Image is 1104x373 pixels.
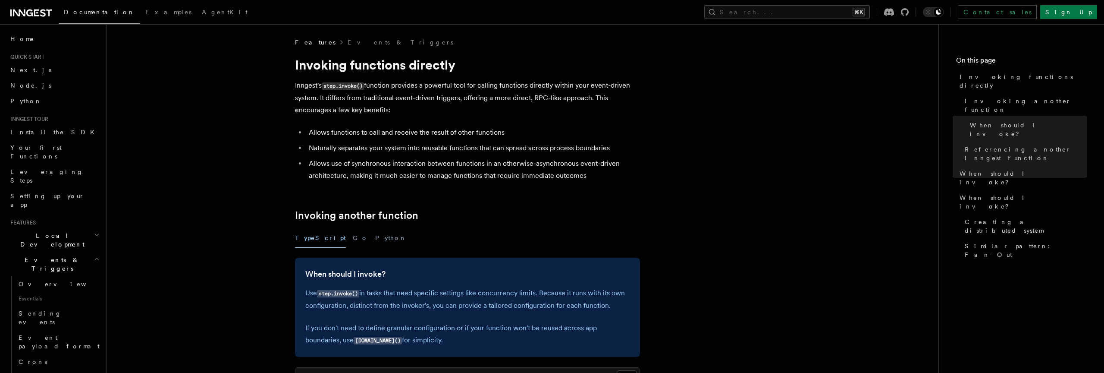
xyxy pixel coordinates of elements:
kbd: ⌘K [853,8,865,16]
a: Invoking another function [295,209,418,221]
a: When should I invoke? [956,190,1087,214]
span: Home [10,35,34,43]
a: When should I invoke? [966,117,1087,142]
span: Features [7,219,36,226]
span: AgentKit [202,9,248,16]
a: Next.js [7,62,101,78]
a: Referencing another Inngest function [961,142,1087,166]
span: Event payload format [19,334,100,350]
span: Inngest tour [7,116,48,123]
h4: On this page [956,55,1087,69]
code: step.invoke() [322,82,364,90]
span: Invoking functions directly [960,73,1087,90]
span: When should I invoke? [960,193,1087,211]
h1: Invoking functions directly [295,57,640,73]
a: Crons [15,354,101,370]
span: Quick start [7,54,44,60]
a: Home [7,31,101,47]
button: Local Development [7,228,101,252]
code: step.invoke() [317,290,359,297]
button: Events & Triggers [7,252,101,276]
li: Allows functions to call and receive the result of other functions [306,126,640,139]
code: [DOMAIN_NAME]() [354,337,402,345]
span: Python [10,98,42,104]
p: Use in tasks that need specific settings like concurrency limits. Because it runs with its own co... [305,287,630,312]
a: Install the SDK [7,124,101,140]
span: Invoking another function [965,97,1087,114]
a: Sending events [15,306,101,330]
span: Crons [19,358,47,365]
span: Features [295,38,336,47]
a: Contact sales [958,5,1037,19]
span: Referencing another Inngest function [965,145,1087,162]
span: Events & Triggers [7,256,94,273]
a: Sign Up [1040,5,1097,19]
p: Inngest's function provides a powerful tool for calling functions directly within your event-driv... [295,79,640,116]
span: Leveraging Steps [10,168,83,184]
a: Invoking functions directly [956,69,1087,93]
li: Naturally separates your system into reusable functions that can spread across process boundaries [306,142,640,154]
span: Similar pattern: Fan-Out [965,242,1087,259]
a: AgentKit [197,3,253,23]
span: Creating a distributed system [965,218,1087,235]
a: Documentation [59,3,140,24]
a: When should I invoke? [305,268,386,280]
a: Overview [15,276,101,292]
a: Invoking another function [961,93,1087,117]
span: Install the SDK [10,129,100,136]
button: Python [375,228,407,248]
span: Next.js [10,66,51,73]
a: Node.js [7,78,101,93]
button: Go [353,228,368,248]
span: Documentation [64,9,135,16]
span: When should I invoke? [960,169,1087,186]
span: When should I invoke? [970,121,1087,138]
a: When should I invoke? [956,166,1087,190]
a: Events & Triggers [348,38,453,47]
button: Search...⌘K [704,5,870,19]
span: Node.js [10,82,51,89]
p: If you don't need to define granular configuration or if your function won't be reused across app... [305,322,630,347]
span: Sending events [19,310,62,326]
a: Your first Functions [7,140,101,164]
span: Setting up your app [10,193,85,208]
li: Allows use of synchronous interaction between functions in an otherwise-asynchronous event-driven... [306,158,640,182]
a: Python [7,93,101,109]
a: Similar pattern: Fan-Out [961,238,1087,262]
a: Leveraging Steps [7,164,101,188]
span: Your first Functions [10,144,62,160]
a: Event payload format [15,330,101,354]
span: Local Development [7,231,94,249]
a: Setting up your app [7,188,101,212]
span: Essentials [15,292,101,306]
a: Examples [140,3,197,23]
button: TypeScript [295,228,346,248]
span: Overview [19,281,107,288]
a: Creating a distributed system [961,214,1087,238]
button: Toggle dark mode [923,7,944,17]
span: Examples [145,9,191,16]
